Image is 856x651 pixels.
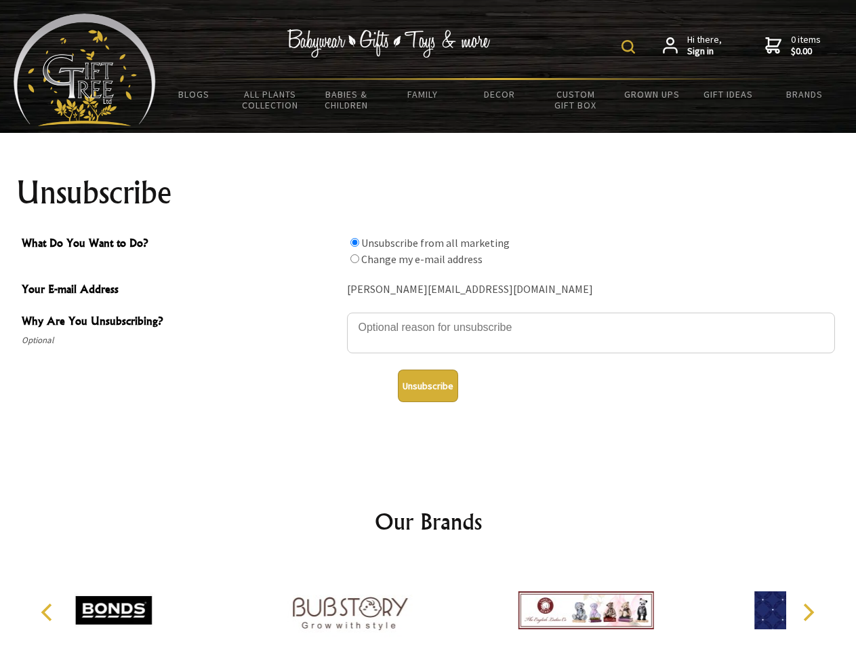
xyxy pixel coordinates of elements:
[687,45,722,58] strong: Sign in
[27,505,830,538] h2: Our Brands
[308,80,385,119] a: Babies & Children
[361,236,510,250] label: Unsubscribe from all marketing
[156,80,232,108] a: BLOGS
[793,597,823,627] button: Next
[398,370,458,402] button: Unsubscribe
[350,238,359,247] input: What Do You Want to Do?
[461,80,537,108] a: Decor
[34,597,64,627] button: Previous
[16,176,840,209] h1: Unsubscribe
[22,281,340,300] span: Your E-mail Address
[22,313,340,332] span: Why Are You Unsubscribing?
[14,14,156,126] img: Babyware - Gifts - Toys and more...
[385,80,462,108] a: Family
[690,80,767,108] a: Gift Ideas
[663,34,722,58] a: Hi there,Sign in
[767,80,843,108] a: Brands
[232,80,309,119] a: All Plants Collection
[537,80,614,119] a: Custom Gift Box
[287,29,491,58] img: Babywear - Gifts - Toys & more
[361,252,483,266] label: Change my e-mail address
[22,332,340,349] span: Optional
[350,254,359,263] input: What Do You Want to Do?
[22,235,340,254] span: What Do You Want to Do?
[347,313,835,353] textarea: Why Are You Unsubscribing?
[791,45,821,58] strong: $0.00
[613,80,690,108] a: Grown Ups
[347,279,835,300] div: [PERSON_NAME][EMAIL_ADDRESS][DOMAIN_NAME]
[687,34,722,58] span: Hi there,
[621,40,635,54] img: product search
[765,34,821,58] a: 0 items$0.00
[791,33,821,58] span: 0 items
